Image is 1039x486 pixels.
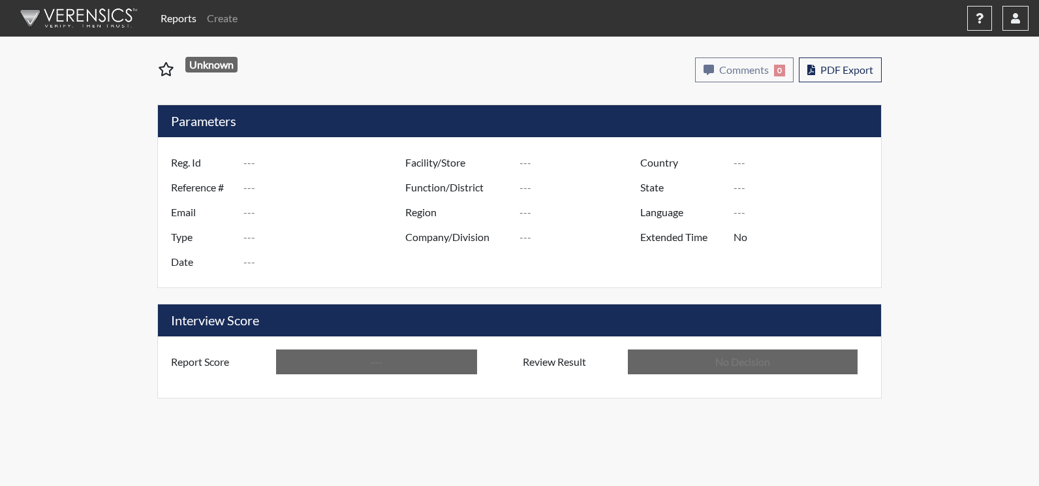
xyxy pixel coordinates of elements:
label: Date [161,250,243,274]
label: Extended Time [630,225,734,250]
input: --- [519,200,644,225]
input: --- [519,150,644,175]
h5: Interview Score [158,304,881,336]
h5: Parameters [158,105,881,137]
input: --- [243,250,409,274]
input: No Decision [628,349,858,374]
button: PDF Export [799,57,882,82]
input: --- [734,150,878,175]
input: --- [243,225,409,250]
span: PDF Export [820,63,873,76]
label: Type [161,225,243,250]
label: Company/Division [395,225,519,250]
label: Reg. Id [161,150,243,175]
span: 0 [774,65,785,76]
label: Report Score [161,349,276,374]
label: Language [630,200,734,225]
label: Region [395,200,519,225]
label: Country [630,150,734,175]
span: Comments [719,63,769,76]
label: State [630,175,734,200]
input: --- [519,175,644,200]
a: Reports [155,5,202,31]
input: --- [276,349,477,374]
input: --- [519,225,644,250]
input: --- [734,225,878,250]
button: Comments0 [695,57,794,82]
label: Email [161,200,243,225]
input: --- [243,150,409,175]
label: Reference # [161,175,243,200]
label: Review Result [513,349,628,374]
label: Function/District [395,175,519,200]
a: Create [202,5,243,31]
span: Unknown [185,57,238,73]
input: --- [243,200,409,225]
input: --- [243,175,409,200]
label: Facility/Store [395,150,519,175]
input: --- [734,175,878,200]
input: --- [734,200,878,225]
